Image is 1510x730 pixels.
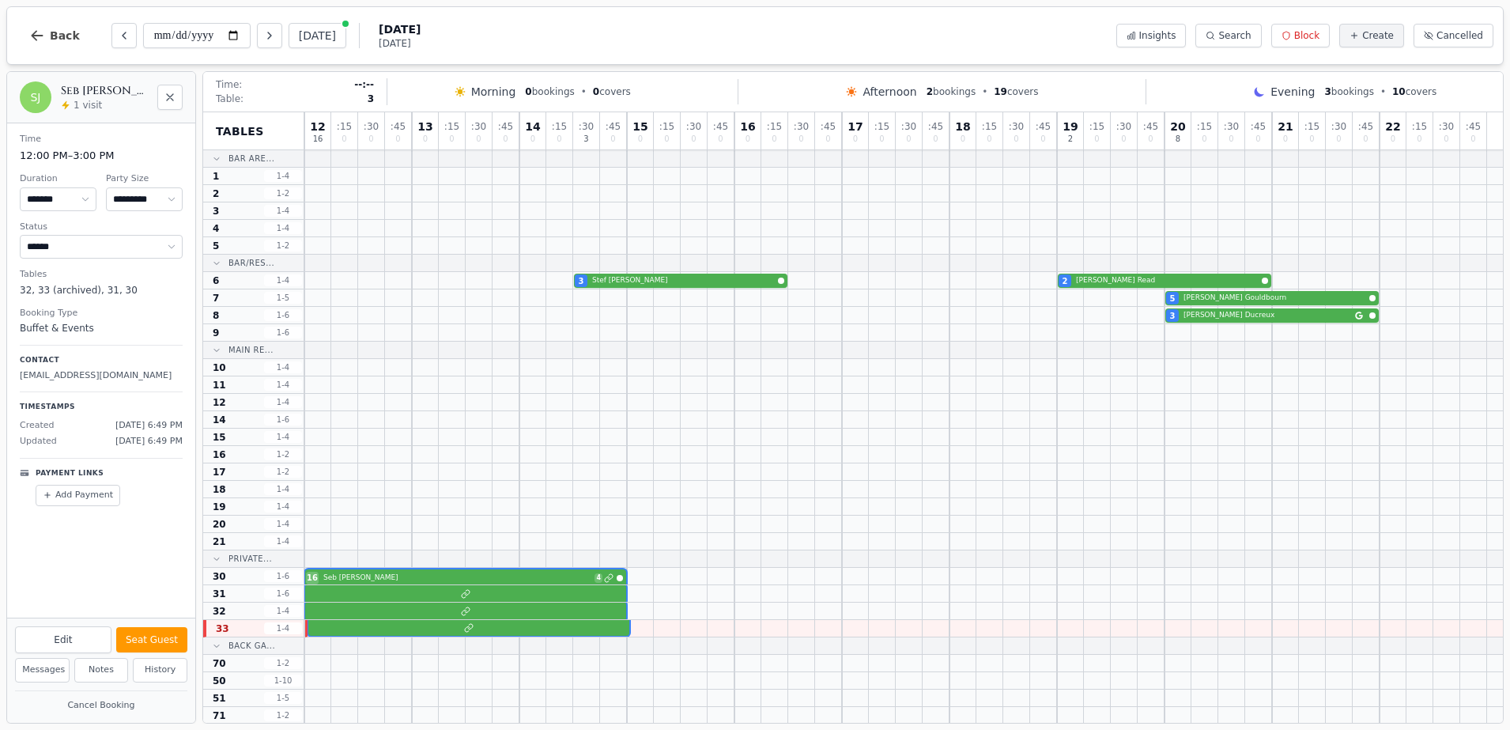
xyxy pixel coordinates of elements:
[1270,84,1315,100] span: Evening
[20,402,183,413] p: Timestamps
[982,85,987,98] span: •
[1283,135,1288,143] span: 0
[1339,24,1404,47] button: Create
[74,658,129,683] button: Notes
[36,468,104,479] p: Payment Links
[1466,122,1481,131] span: : 45
[592,275,775,286] span: Stef [PERSON_NAME]
[264,396,302,408] span: 1 - 4
[157,85,183,110] button: Close
[264,483,302,495] span: 1 - 4
[213,222,219,235] span: 4
[395,135,400,143] span: 0
[264,379,302,391] span: 1 - 4
[368,135,373,143] span: 0
[20,355,183,366] p: Contact
[1121,135,1126,143] span: 0
[659,122,674,131] span: : 15
[471,84,516,100] span: Morning
[1336,135,1341,143] span: 0
[264,570,302,582] span: 1 - 6
[476,135,481,143] span: 0
[1148,135,1153,143] span: 0
[264,187,302,199] span: 1 - 2
[498,122,513,131] span: : 45
[391,122,406,131] span: : 45
[74,99,102,112] span: 1 visit
[264,274,302,286] span: 1 - 4
[1414,24,1493,47] button: Cancelled
[1470,135,1475,143] span: 0
[20,81,51,113] div: SJ
[557,135,561,143] span: 0
[213,361,226,374] span: 10
[213,675,226,687] span: 50
[1331,122,1346,131] span: : 30
[994,86,1007,97] span: 19
[264,657,302,669] span: 1 - 2
[1392,85,1436,98] span: covers
[927,85,976,98] span: bookings
[579,122,594,131] span: : 30
[1363,135,1368,143] span: 0
[1392,86,1406,97] span: 10
[423,135,428,143] span: 0
[530,135,535,143] span: 0
[1076,275,1259,286] span: [PERSON_NAME] Read
[1251,122,1266,131] span: : 45
[1229,135,1233,143] span: 0
[1444,135,1448,143] span: 0
[264,222,302,234] span: 1 - 4
[610,135,615,143] span: 0
[264,535,302,547] span: 1 - 4
[767,122,782,131] span: : 15
[583,135,588,143] span: 3
[20,369,183,383] p: [EMAIL_ADDRESS][DOMAIN_NAME]
[264,431,302,443] span: 1 - 4
[213,657,226,670] span: 70
[213,588,226,600] span: 31
[503,135,508,143] span: 0
[264,414,302,426] span: 1 - 6
[213,170,219,183] span: 1
[1170,121,1185,132] span: 20
[368,93,374,105] span: 3
[111,23,137,48] button: Previous day
[798,135,803,143] span: 0
[264,361,302,373] span: 1 - 4
[20,435,57,448] span: Updated
[1183,310,1352,321] span: [PERSON_NAME] Ducreux
[257,23,282,48] button: Next day
[879,135,884,143] span: 0
[264,605,302,617] span: 1 - 4
[1040,135,1045,143] span: 0
[115,435,183,448] span: [DATE] 6:49 PM
[264,240,302,252] span: 1 - 2
[323,573,591,584] span: Seb [PERSON_NAME]
[1324,86,1331,97] span: 3
[740,121,755,132] span: 16
[664,135,669,143] span: 0
[1143,122,1158,131] span: : 45
[718,135,723,143] span: 0
[228,553,272,565] span: Private...
[874,122,889,131] span: : 15
[213,692,226,705] span: 51
[1380,85,1386,98] span: •
[772,135,776,143] span: 0
[606,122,621,131] span: : 45
[310,121,325,132] span: 12
[216,78,242,91] span: Time:
[1304,122,1319,131] span: : 15
[264,588,302,600] span: 1 - 6
[379,21,421,37] span: [DATE]
[471,122,486,131] span: : 30
[264,622,302,634] span: 1 - 4
[982,122,997,131] span: : 15
[313,135,323,143] span: 16
[1255,135,1260,143] span: 0
[1170,293,1176,304] span: 5
[228,640,275,652] span: Back Ga...
[713,122,728,131] span: : 45
[525,86,531,97] span: 0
